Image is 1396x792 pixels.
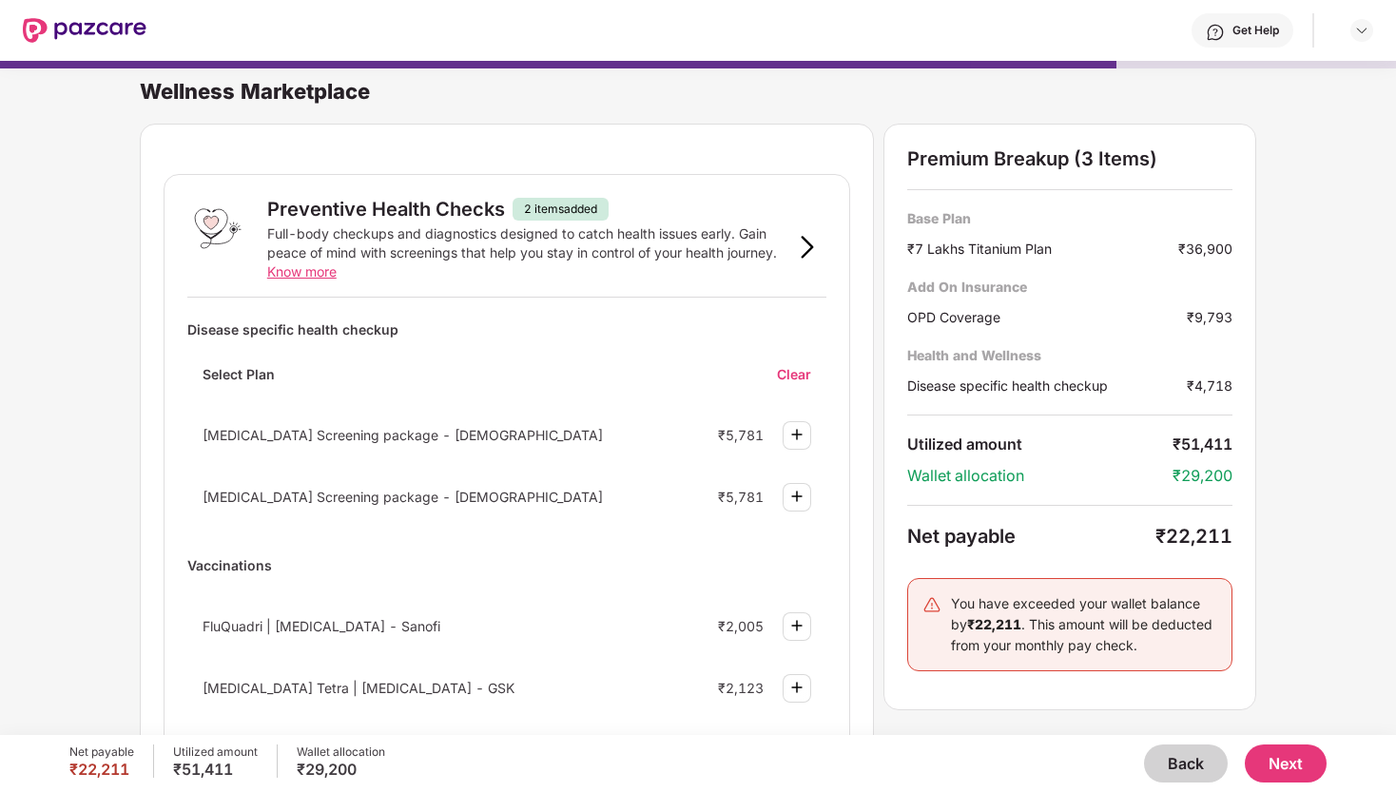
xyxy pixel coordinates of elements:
div: Disease specific health checkup [187,313,826,346]
span: [MEDICAL_DATA] Tetra | [MEDICAL_DATA] - GSK [203,680,514,696]
img: svg+xml;base64,PHN2ZyB4bWxucz0iaHR0cDovL3d3dy53My5vcmcvMjAwMC9zdmciIHdpZHRoPSIyNCIgaGVpZ2h0PSIyNC... [922,595,941,614]
div: Wallet allocation [297,744,385,760]
div: ₹29,200 [1173,466,1232,486]
div: ₹2,005 [718,618,764,634]
div: Add On Insurance [907,278,1232,296]
div: Net payable [69,744,134,760]
div: Health and Wellness [907,346,1232,364]
div: Net payable [907,525,1155,548]
div: OPD Coverage [907,307,1187,327]
div: ₹22,211 [1155,525,1232,548]
div: ₹5,781 [718,427,764,443]
div: Select Plan [187,365,290,398]
div: Wellness Marketplace [140,78,1396,105]
span: [MEDICAL_DATA] Screening package - [DEMOGRAPHIC_DATA] [203,489,603,505]
div: ₹51,411 [173,760,258,779]
img: Preventive Health Checks [187,198,248,259]
div: ₹7 Lakhs Titanium Plan [907,239,1178,259]
div: Base Plan [907,209,1232,227]
div: Premium Breakup (3 Items) [907,147,1232,170]
div: ₹51,411 [1173,435,1232,454]
img: svg+xml;base64,PHN2ZyBpZD0iSGVscC0zMngzMiIgeG1sbnM9Imh0dHA6Ly93d3cudzMub3JnLzIwMDAvc3ZnIiB3aWR0aD... [1206,23,1225,42]
div: ₹36,900 [1178,239,1232,259]
img: svg+xml;base64,PHN2ZyBpZD0iUGx1cy0zMngzMiIgeG1sbnM9Imh0dHA6Ly93d3cudzMub3JnLzIwMDAvc3ZnIiB3aWR0aD... [785,614,808,637]
img: svg+xml;base64,PHN2ZyBpZD0iUGx1cy0zMngzMiIgeG1sbnM9Imh0dHA6Ly93d3cudzMub3JnLzIwMDAvc3ZnIiB3aWR0aD... [785,676,808,699]
button: Next [1245,744,1327,782]
span: Know more [267,263,337,280]
span: FluQuadri | [MEDICAL_DATA] - Sanofi [203,618,440,634]
img: New Pazcare Logo [23,18,146,43]
img: svg+xml;base64,PHN2ZyBpZD0iRHJvcGRvd24tMzJ4MzIiIHhtbG5zPSJodHRwOi8vd3d3LnczLm9yZy8yMDAwL3N2ZyIgd2... [1354,23,1369,38]
b: ₹22,211 [967,616,1021,632]
div: 2 items added [513,198,609,221]
span: [MEDICAL_DATA] Screening package - [DEMOGRAPHIC_DATA] [203,427,603,443]
div: Get Help [1232,23,1279,38]
div: ₹22,211 [69,760,134,779]
img: svg+xml;base64,PHN2ZyBpZD0iUGx1cy0zMngzMiIgeG1sbnM9Imh0dHA6Ly93d3cudzMub3JnLzIwMDAvc3ZnIiB3aWR0aD... [785,485,808,508]
img: svg+xml;base64,PHN2ZyBpZD0iUGx1cy0zMngzMiIgeG1sbnM9Imh0dHA6Ly93d3cudzMub3JnLzIwMDAvc3ZnIiB3aWR0aD... [785,423,808,446]
div: ₹2,123 [718,680,764,696]
div: You have exceeded your wallet balance by . This amount will be deducted from your monthly pay check. [951,593,1217,656]
button: Back [1144,744,1228,782]
div: Vaccinations [187,549,826,582]
div: Utilized amount [907,435,1173,454]
div: Disease specific health checkup [907,376,1187,396]
div: Preventive Health Checks [267,198,505,221]
img: svg+xml;base64,PHN2ZyB3aWR0aD0iOSIgaGVpZ2h0PSIxNiIgdmlld0JveD0iMCAwIDkgMTYiIGZpbGw9Im5vbmUiIHhtbG... [796,236,819,259]
div: Utilized amount [173,744,258,760]
div: ₹5,781 [718,489,764,505]
div: ₹29,200 [297,760,385,779]
div: Wallet allocation [907,466,1173,486]
div: Clear [777,365,826,383]
div: ₹9,793 [1187,307,1232,327]
div: ₹4,718 [1187,376,1232,396]
div: Full-body checkups and diagnostics designed to catch health issues early. Gain peace of mind with... [267,224,788,281]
